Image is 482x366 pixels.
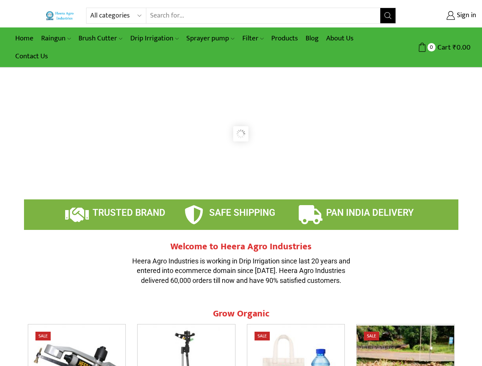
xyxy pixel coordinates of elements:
span: Sale [364,332,379,340]
bdi: 0.00 [453,42,471,53]
a: Filter [239,29,267,47]
a: Raingun [37,29,75,47]
a: Drip Irrigation [127,29,183,47]
button: Search button [380,8,396,23]
span: Sale [35,332,51,340]
span: Sign in [455,11,476,21]
span: Sale [255,332,270,340]
span: SAFE SHIPPING [209,207,275,218]
span: PAN INDIA DELIVERY [326,207,414,218]
span: 0 [428,43,436,51]
a: Home [11,29,37,47]
input: Search for... [146,8,380,23]
span: Cart [436,42,451,53]
a: Contact Us [11,47,52,65]
h2: Welcome to Heera Agro Industries [127,241,355,252]
a: About Us [322,29,357,47]
a: Products [267,29,302,47]
a: Brush Cutter [75,29,126,47]
p: Heera Agro Industries is working in Drip Irrigation since last 20 years and entered into ecommerc... [127,256,355,286]
span: TRUSTED BRAND [93,207,165,218]
span: Grow Organic [213,306,269,321]
span: ₹ [453,42,456,53]
a: Sign in [407,9,476,22]
a: 0 Cart ₹0.00 [404,40,471,55]
a: Blog [302,29,322,47]
a: Sprayer pump [183,29,238,47]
